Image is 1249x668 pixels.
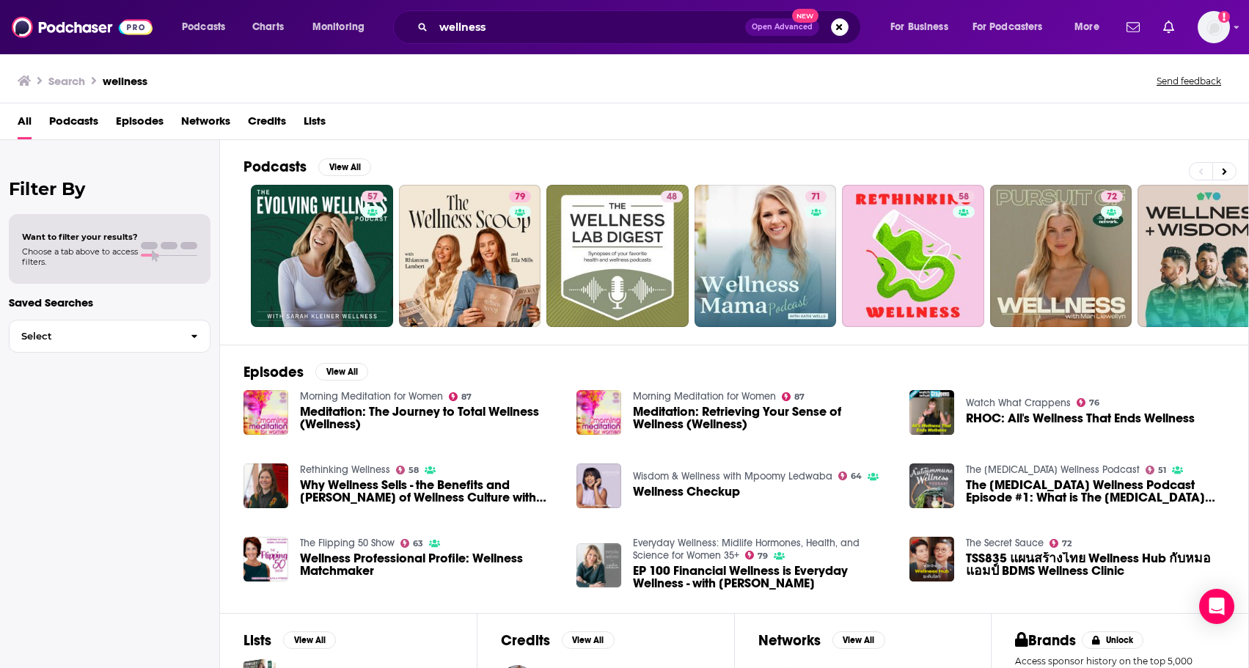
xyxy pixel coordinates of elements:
[633,565,892,590] span: EP 100 Financial Wellness is Everyday Wellness - with [PERSON_NAME]
[243,537,288,581] img: Wellness Professional Profile: Wellness Matchmaker
[12,13,153,41] img: Podchaser - Follow, Share and Rate Podcasts
[243,463,288,508] img: Why Wellness Sells - the Benefits and Harms of Wellness Culture with Colleen Derkatch
[300,537,395,549] a: The Flipping 50 Show
[1015,631,1076,650] h2: Brands
[243,15,293,39] a: Charts
[1146,466,1167,474] a: 51
[18,109,32,139] a: All
[182,17,225,37] span: Podcasts
[409,467,419,474] span: 58
[48,74,85,88] h3: Search
[966,479,1225,504] span: The [MEDICAL_DATA] Wellness Podcast Episode #1: What is The [MEDICAL_DATA] Wellness Journey?
[953,191,975,202] a: 58
[300,405,559,430] a: Meditation: The Journey to Total Wellness (Wellness)
[633,565,892,590] a: EP 100 Financial Wellness is Everyday Wellness - with Mike Young
[966,412,1195,425] a: RHOC: All's Wellness That Ends Wellness
[880,15,967,39] button: open menu
[667,190,677,205] span: 48
[576,543,621,588] img: EP 100 Financial Wellness is Everyday Wellness - with Mike Young
[1218,11,1230,23] svg: Add a profile image
[959,190,969,205] span: 58
[283,631,336,649] button: View All
[966,552,1225,577] a: TSS835 แผนสร้างไทย Wellness Hub กับหมอแอมป์ BDMS Wellness Clinic
[966,479,1225,504] a: The Autoimmune Wellness Podcast Episode #1: What is The Autoimmune Wellness Journey?
[633,470,832,482] a: Wisdom & Wellness with Mpoomy Ledwaba
[909,537,954,581] img: TSS835 แผนสร้างไทย Wellness Hub กับหมอแอมป์ BDMS Wellness Clinic
[433,15,745,39] input: Search podcasts, credits, & more...
[909,463,954,508] img: The Autoimmune Wellness Podcast Episode #1: What is The Autoimmune Wellness Journey?
[116,109,164,139] span: Episodes
[1157,15,1180,40] a: Show notifications dropdown
[1062,540,1072,547] span: 72
[1198,11,1230,43] img: User Profile
[501,631,550,650] h2: Credits
[243,363,368,381] a: EpisodesView All
[400,539,424,548] a: 63
[248,109,286,139] a: Credits
[792,9,818,23] span: New
[318,158,371,176] button: View All
[546,185,689,327] a: 48
[633,405,892,430] a: Meditation: Retrieving Your Sense of Wellness (Wellness)
[181,109,230,139] a: Networks
[172,15,244,39] button: open menu
[407,10,875,44] div: Search podcasts, credits, & more...
[966,463,1140,476] a: The Autoimmune Wellness Podcast
[396,466,420,474] a: 58
[252,17,284,37] span: Charts
[963,15,1064,39] button: open menu
[22,246,138,267] span: Choose a tab above to access filters.
[300,390,443,403] a: Morning Meditation for Women
[576,463,621,508] img: Wellness Checkup
[1101,191,1123,202] a: 72
[1152,75,1226,87] button: Send feedback
[633,485,740,498] a: Wellness Checkup
[805,191,827,202] a: 71
[367,190,378,205] span: 57
[838,471,862,480] a: 64
[832,631,885,649] button: View All
[243,158,307,176] h2: Podcasts
[312,17,365,37] span: Monitoring
[300,463,390,476] a: Rethinking Wellness
[243,158,371,176] a: PodcastsView All
[1089,400,1099,406] span: 76
[1199,589,1234,624] div: Open Intercom Messenger
[576,390,621,435] img: Meditation: Retrieving Your Sense of Wellness (Wellness)
[1198,11,1230,43] span: Logged in as audreytaylor13
[10,331,179,341] span: Select
[315,363,368,381] button: View All
[990,185,1132,327] a: 72
[300,479,559,504] a: Why Wellness Sells - the Benefits and Harms of Wellness Culture with Colleen Derkatch
[794,394,805,400] span: 87
[304,109,326,139] a: Lists
[745,18,819,36] button: Open AdvancedNew
[300,552,559,577] span: Wellness Professional Profile: Wellness Matchmaker
[9,178,210,199] h2: Filter By
[243,363,304,381] h2: Episodes
[300,479,559,504] span: Why Wellness Sells - the Benefits and [PERSON_NAME] of Wellness Culture with [PERSON_NAME]
[1064,15,1118,39] button: open menu
[695,185,837,327] a: 71
[49,109,98,139] a: Podcasts
[362,191,384,202] a: 57
[758,631,821,650] h2: Networks
[1077,398,1100,407] a: 76
[745,551,769,559] a: 79
[909,390,954,435] img: RHOC: All's Wellness That Ends Wellness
